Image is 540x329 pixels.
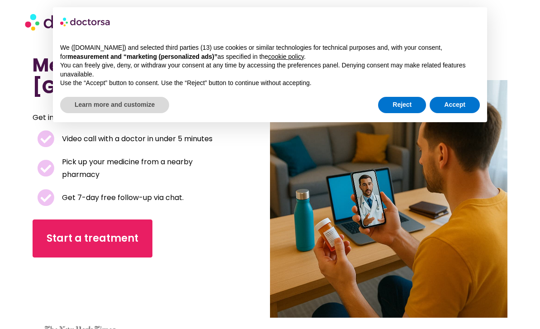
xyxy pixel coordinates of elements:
p: We ([DOMAIN_NAME]) and selected third parties (13) use cookies or similar technologies for techni... [60,43,480,61]
img: logo [60,14,111,29]
span: Get 7-day free follow-up via chat. [60,191,184,204]
button: Reject [378,97,426,113]
span: Start a treatment [47,231,138,246]
span: Pick up your medicine from a nearby pharmacy [60,156,230,181]
p: Get immediate care from a licensed doctor. [33,111,213,124]
p: You can freely give, deny, or withdraw your consent at any time by accessing the preferences pane... [60,61,480,79]
p: Use the “Accept” button to consent. Use the “Reject” button to continue without accepting. [60,79,480,88]
strong: measurement and “marketing (personalized ads)” [67,53,217,60]
a: cookie policy [268,53,304,60]
h1: Medical Services in [GEOGRAPHIC_DATA] [33,54,235,98]
button: Learn more and customize [60,97,169,113]
span: Video call with a doctor in under 5 minutes [60,133,213,145]
a: Start a treatment [33,219,152,257]
button: Accept [430,97,480,113]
